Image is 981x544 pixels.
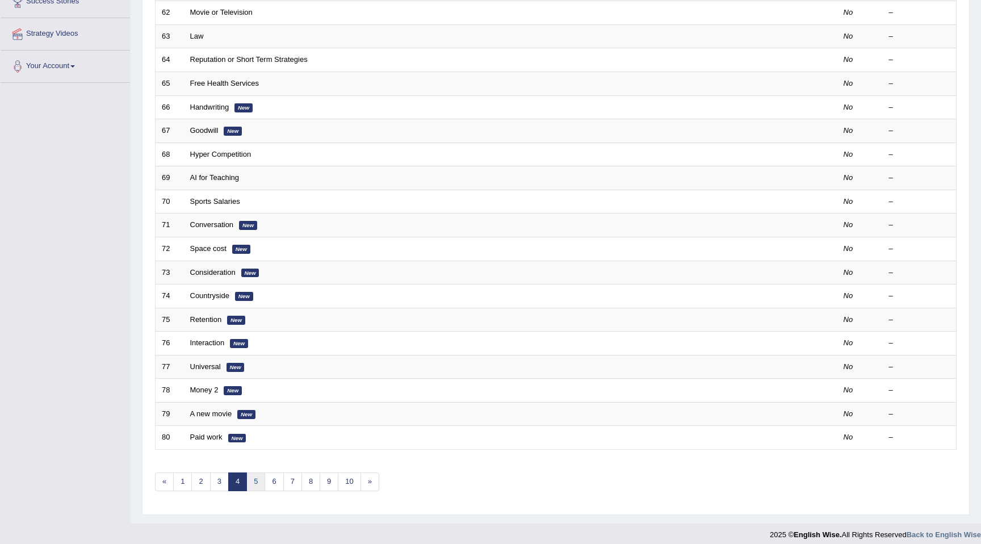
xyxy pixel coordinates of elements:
[156,332,184,355] td: 76
[844,268,853,277] em: No
[190,268,236,277] a: Consideration
[156,1,184,25] td: 62
[235,292,253,301] em: New
[844,291,853,300] em: No
[889,409,950,420] div: –
[156,24,184,48] td: 63
[320,472,338,491] a: 9
[889,385,950,396] div: –
[190,197,240,206] a: Sports Salaries
[844,150,853,158] em: No
[210,472,229,491] a: 3
[190,244,227,253] a: Space cost
[232,245,250,254] em: New
[889,267,950,278] div: –
[301,472,320,491] a: 8
[156,166,184,190] td: 69
[1,51,130,79] a: Your Account
[234,103,253,112] em: New
[156,48,184,72] td: 64
[227,316,245,325] em: New
[246,472,265,491] a: 5
[889,78,950,89] div: –
[844,362,853,371] em: No
[889,55,950,65] div: –
[156,119,184,143] td: 67
[190,150,251,158] a: Hyper Competition
[155,472,174,491] a: «
[156,284,184,308] td: 74
[794,530,841,539] strong: English Wise.
[156,214,184,237] td: 71
[844,126,853,135] em: No
[770,524,981,540] div: 2025 © All Rights Reserved
[239,221,257,230] em: New
[844,386,853,394] em: No
[156,402,184,426] td: 79
[227,363,245,372] em: New
[156,426,184,450] td: 80
[190,173,239,182] a: AI for Teaching
[190,103,229,111] a: Handwriting
[889,338,950,349] div: –
[889,315,950,325] div: –
[1,18,130,47] a: Strategy Videos
[844,409,853,418] em: No
[844,338,853,347] em: No
[173,472,192,491] a: 1
[844,220,853,229] em: No
[889,31,950,42] div: –
[237,410,255,419] em: New
[844,197,853,206] em: No
[889,362,950,373] div: –
[190,8,253,16] a: Movie or Television
[190,315,222,324] a: Retention
[224,127,242,136] em: New
[224,386,242,395] em: New
[889,291,950,302] div: –
[844,32,853,40] em: No
[889,220,950,231] div: –
[844,173,853,182] em: No
[907,530,981,539] a: Back to English Wise
[844,433,853,441] em: No
[190,220,234,229] a: Conversation
[190,409,232,418] a: A new movie
[844,55,853,64] em: No
[156,237,184,261] td: 72
[190,32,204,40] a: Law
[889,173,950,183] div: –
[156,143,184,166] td: 68
[889,7,950,18] div: –
[889,102,950,113] div: –
[844,315,853,324] em: No
[156,261,184,284] td: 73
[156,355,184,379] td: 77
[889,196,950,207] div: –
[156,190,184,214] td: 70
[844,8,853,16] em: No
[844,103,853,111] em: No
[230,339,248,348] em: New
[360,472,379,491] a: »
[156,308,184,332] td: 75
[844,79,853,87] em: No
[889,149,950,160] div: –
[190,386,219,394] a: Money 2
[190,338,225,347] a: Interaction
[241,269,259,278] em: New
[889,125,950,136] div: –
[190,362,221,371] a: Universal
[889,432,950,443] div: –
[228,434,246,443] em: New
[191,472,210,491] a: 2
[228,472,247,491] a: 4
[156,379,184,403] td: 78
[190,55,308,64] a: Reputation or Short Term Strategies
[338,472,360,491] a: 10
[190,291,229,300] a: Countryside
[265,472,283,491] a: 6
[190,79,259,87] a: Free Health Services
[283,472,302,491] a: 7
